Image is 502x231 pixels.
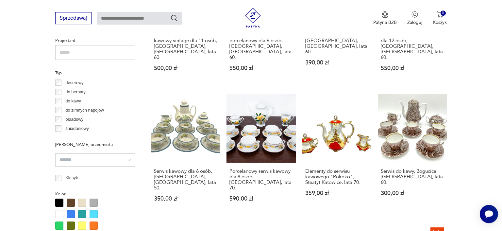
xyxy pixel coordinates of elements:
img: Patyna - sklep z meblami i dekoracjami vintage [243,8,263,27]
img: Ikona medalu [382,11,388,18]
iframe: Smartsupp widget button [480,205,498,223]
div: 0 [441,10,446,16]
p: do zimnych napojów [65,107,104,114]
p: Patyna B2B [373,19,397,26]
h3: Czerwony serwis porcelanowy dla 6 osób, [GEOGRAPHIC_DATA], [GEOGRAPHIC_DATA], lata 60. [229,32,293,60]
p: Typ [55,69,135,77]
p: 590,00 zł [229,196,293,202]
img: Ikona koszyka [437,11,443,18]
a: Sprzedawaj [55,16,92,21]
h3: Porcelanowy serwis kawowy dla 12 osób, [GEOGRAPHIC_DATA], [GEOGRAPHIC_DATA], lata 60. [381,32,444,60]
img: Ikonka użytkownika [411,11,418,18]
p: do kawy [65,98,81,105]
p: 500,00 zł [154,65,217,71]
button: Patyna B2B [373,11,397,26]
p: śniadaniowy [65,125,89,132]
p: obiadowy [65,116,83,123]
button: 0Koszyk [433,11,447,26]
p: Zaloguj [407,19,422,26]
h3: Porcelanowy serwis kawowy, [GEOGRAPHIC_DATA], [GEOGRAPHIC_DATA], lata 60. [305,32,368,55]
a: Ikona medaluPatyna B2B [373,11,397,26]
a: Serwis do kawy, Bogucice, Polska, lata 60.Serwis do kawy, Bogucice, [GEOGRAPHIC_DATA], lata 60.30... [378,94,447,214]
p: 300,00 zł [381,190,444,196]
p: Klasyk [65,174,78,182]
p: Kolor [55,190,135,198]
button: Szukaj [170,14,178,22]
p: deserowy [65,79,84,86]
button: Sprzedawaj [55,12,92,24]
h3: Porcelanowy serwis kawowy dla 8 osób, [GEOGRAPHIC_DATA], lata 70. [229,169,293,191]
p: 550,00 zł [381,65,444,71]
h3: Elementy do serwisu kawowego "Rokoko", Steatyt Katowice, lata 70. [305,169,368,185]
a: Serwis kawowy dla 6 osób, Chodzież, Polska, lata 50.Serwis kawowy dla 6 osób, [GEOGRAPHIC_DATA], ... [151,94,220,214]
h3: Serwis do kawy, Bogucice, [GEOGRAPHIC_DATA], lata 60. [381,169,444,185]
h3: Pomarańczowy serwis kawowy vintage dla 11 osób, [GEOGRAPHIC_DATA], [GEOGRAPHIC_DATA], lata 60. [154,32,217,60]
p: 350,00 zł [154,196,217,202]
a: Porcelanowy serwis kawowy dla 8 osób, Chodzież, lata 70.Porcelanowy serwis kawowy dla 8 osób, [GE... [226,94,295,214]
p: [PERSON_NAME] przedmiotu [55,141,135,148]
h3: Serwis kawowy dla 6 osób, [GEOGRAPHIC_DATA], [GEOGRAPHIC_DATA], lata 50. [154,169,217,191]
p: 550,00 zł [229,65,293,71]
p: 390,00 zł [305,60,368,65]
button: Zaloguj [407,11,422,26]
p: 359,00 zł [305,190,368,196]
p: Projektant [55,37,135,44]
a: Elementy do serwisu kawowego "Rokoko", Steatyt Katowice, lata 70.Elementy do serwisu kawowego "Ro... [302,94,371,214]
p: do herbaty [65,88,85,96]
p: Koszyk [433,19,447,26]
